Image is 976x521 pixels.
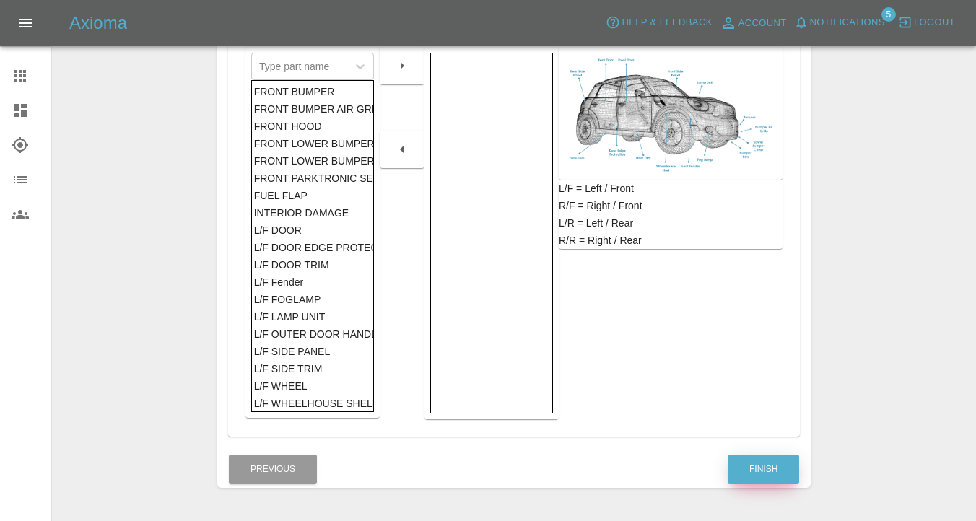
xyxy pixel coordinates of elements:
h5: Axioma [69,12,127,35]
div: L/F OUTER DOOR HANDLE [254,325,372,343]
div: L/F SIDE TRIM [254,360,372,377]
div: FRONT HOOD [254,118,372,135]
img: car [565,53,777,174]
button: Logout [894,12,959,34]
div: L/F Fender [254,273,372,291]
div: L/F = Left / Front R/F = Right / Front L/R = Left / Rear R/R = Right / Rear [559,180,783,249]
div: INTERIOR DAMAGE [254,204,372,222]
div: FRONT BUMPER [254,83,372,100]
span: Account [738,15,787,32]
a: Account [716,12,790,35]
div: FRONT PARKTRONIC SENSOR/S [254,170,372,187]
button: Help & Feedback [602,12,715,34]
button: Finish [728,455,799,484]
div: L/F LAMP UNIT [254,308,372,325]
button: Previous [229,455,317,484]
span: Logout [914,14,955,31]
div: L/F DOOR TRIM [254,256,372,273]
div: FUEL FLAP [254,187,372,204]
span: Help & Feedback [622,14,712,31]
button: Notifications [790,12,889,34]
span: 5 [881,7,896,22]
div: L/F SIDE PANEL [254,343,372,360]
div: L/F WHEEL [254,377,372,395]
button: Open drawer [9,6,43,40]
div: L/F WHEELHOUSE SHELL [254,395,372,412]
div: L/F DOOR [254,222,372,239]
div: FRONT LOWER BUMPER TRIM [254,152,372,170]
div: FRONT LOWER BUMPER COVER [254,135,372,152]
div: L/F FOGLAMP [254,291,372,308]
span: Notifications [810,14,885,31]
div: FRONT BUMPER AIR GRILLE [254,100,372,118]
div: L/F DOOR EDGE PROTECTION [254,239,372,256]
